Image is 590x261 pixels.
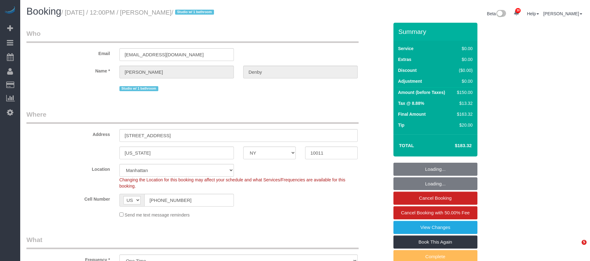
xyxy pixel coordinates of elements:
[487,11,506,16] a: Beta
[398,78,422,84] label: Adjustment
[119,66,234,78] input: First Name
[454,89,472,96] div: $150.00
[119,147,234,159] input: City
[144,194,234,207] input: Cell Number
[454,122,472,128] div: $20.00
[527,11,539,16] a: Help
[454,78,472,84] div: $0.00
[22,164,115,172] label: Location
[305,147,358,159] input: Zip Code
[22,66,115,74] label: Name *
[175,10,214,15] span: Studio w/ 1 bathroom
[399,143,414,148] strong: Total
[515,8,521,13] span: 30
[26,110,359,124] legend: Where
[436,143,472,148] h4: $183.32
[454,100,472,106] div: $13.32
[454,67,472,73] div: ($0.00)
[398,122,405,128] label: Tip
[4,6,16,15] img: Automaid Logo
[243,66,358,78] input: Last Name
[26,6,61,17] span: Booking
[398,100,424,106] label: Tax @ 8.88%
[22,194,115,202] label: Cell Number
[393,192,477,205] a: Cancel Booking
[22,48,115,57] label: Email
[398,28,474,35] h3: Summary
[398,111,426,117] label: Final Amount
[454,45,472,52] div: $0.00
[510,6,523,20] a: 30
[496,10,506,18] img: New interface
[454,56,472,63] div: $0.00
[582,240,587,245] span: 5
[398,45,414,52] label: Service
[171,9,216,16] span: /
[398,89,445,96] label: Amount (before Taxes)
[26,29,359,43] legend: Who
[393,221,477,234] a: View Changes
[393,206,477,219] a: Cancel Booking with 50.00% Fee
[398,67,417,73] label: Discount
[119,86,158,91] span: Studio w/ 1 bathroom
[569,240,584,255] iframe: Intercom live chat
[61,9,216,16] small: / [DATE] / 12:00PM / [PERSON_NAME]
[401,210,470,215] span: Cancel Booking with 50.00% Fee
[119,177,346,189] span: Changing the Location for this booking may affect your schedule and what Services/Frequencies are...
[125,212,190,217] span: Send me text message reminders
[119,48,234,61] input: Email
[454,111,472,117] div: $163.32
[543,11,582,16] a: [PERSON_NAME]
[22,129,115,137] label: Address
[393,235,477,249] a: Book This Again
[398,56,411,63] label: Extras
[26,235,359,249] legend: What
